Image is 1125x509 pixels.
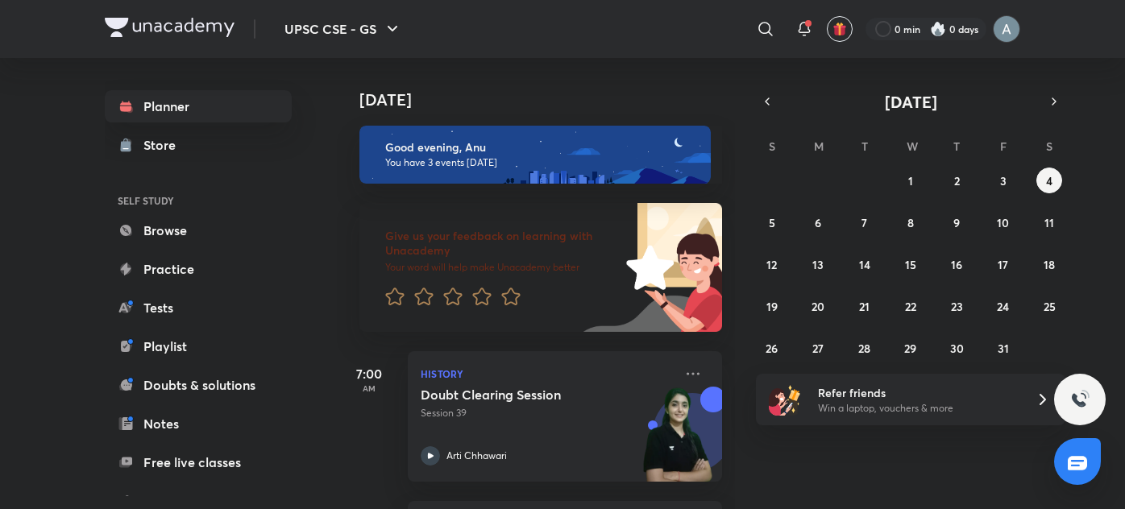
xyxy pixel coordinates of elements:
abbr: Wednesday [907,139,918,154]
a: Store [105,129,292,161]
abbr: October 7, 2025 [861,215,867,230]
abbr: October 2, 2025 [954,173,960,188]
abbr: October 12, 2025 [766,257,777,272]
img: avatar [832,22,847,36]
div: Store [143,135,185,155]
button: October 6, 2025 [805,209,831,235]
button: October 2, 2025 [944,168,969,193]
img: unacademy [633,387,722,498]
abbr: October 3, 2025 [1000,173,1007,188]
button: October 10, 2025 [990,209,1016,235]
h6: Refer friends [818,384,1016,401]
p: Win a laptop, vouchers & more [818,401,1016,416]
abbr: October 10, 2025 [997,215,1009,230]
img: Anu Singh [993,15,1020,43]
a: Notes [105,408,292,440]
button: October 27, 2025 [805,335,831,361]
a: Planner [105,90,292,122]
h6: Give us your feedback on learning with Unacademy [385,229,621,258]
abbr: October 26, 2025 [766,341,778,356]
img: referral [769,383,801,416]
abbr: October 29, 2025 [904,341,916,356]
a: Company Logo [105,18,235,41]
abbr: Tuesday [861,139,868,154]
button: October 1, 2025 [898,168,924,193]
abbr: October 20, 2025 [812,299,824,314]
button: October 11, 2025 [1036,209,1062,235]
button: October 29, 2025 [898,335,924,361]
img: Company Logo [105,18,235,37]
p: You have 3 events [DATE] [385,156,696,169]
abbr: October 14, 2025 [859,257,870,272]
button: October 19, 2025 [759,293,785,319]
p: History [421,364,674,383]
button: October 3, 2025 [990,168,1016,193]
a: Tests [105,292,292,324]
a: Playlist [105,330,292,362]
abbr: Thursday [953,139,960,154]
abbr: October 23, 2025 [951,299,963,314]
button: October 16, 2025 [944,251,969,277]
button: October 4, 2025 [1036,168,1062,193]
button: [DATE] [778,90,1043,113]
p: Session 39 [421,406,674,420]
button: October 8, 2025 [898,209,924,235]
abbr: October 4, 2025 [1046,173,1052,188]
button: October 23, 2025 [944,293,969,319]
abbr: October 8, 2025 [907,215,914,230]
abbr: October 25, 2025 [1044,299,1056,314]
a: Practice [105,253,292,285]
img: ttu [1070,390,1090,409]
button: October 15, 2025 [898,251,924,277]
abbr: October 1, 2025 [908,173,913,188]
button: October 17, 2025 [990,251,1016,277]
abbr: October 30, 2025 [950,341,964,356]
button: October 12, 2025 [759,251,785,277]
h6: Good evening, Anu [385,140,696,155]
a: Browse [105,214,292,246]
button: October 13, 2025 [805,251,831,277]
abbr: October 16, 2025 [951,257,962,272]
abbr: Monday [814,139,824,154]
button: October 22, 2025 [898,293,924,319]
button: October 24, 2025 [990,293,1016,319]
abbr: Friday [1000,139,1007,154]
abbr: October 15, 2025 [905,257,916,272]
abbr: October 18, 2025 [1044,257,1055,272]
button: October 7, 2025 [852,209,878,235]
abbr: Sunday [769,139,775,154]
abbr: October 21, 2025 [859,299,870,314]
h5: Doubt Clearing Session [421,387,621,403]
abbr: October 19, 2025 [766,299,778,314]
abbr: Saturday [1046,139,1052,154]
a: Free live classes [105,446,292,478]
button: October 21, 2025 [852,293,878,319]
abbr: October 6, 2025 [815,215,821,230]
abbr: October 5, 2025 [769,215,775,230]
p: Arti Chhawari [446,449,507,463]
button: October 14, 2025 [852,251,878,277]
abbr: October 28, 2025 [858,341,870,356]
button: October 30, 2025 [944,335,969,361]
abbr: October 9, 2025 [953,215,960,230]
abbr: October 13, 2025 [812,257,824,272]
span: [DATE] [885,91,937,113]
button: UPSC CSE - GS [275,13,412,45]
p: Your word will help make Unacademy better [385,261,621,274]
button: October 26, 2025 [759,335,785,361]
h4: [DATE] [359,90,738,110]
abbr: October 17, 2025 [998,257,1008,272]
abbr: October 11, 2025 [1044,215,1054,230]
p: AM [337,383,401,393]
button: October 31, 2025 [990,335,1016,361]
h6: SELF STUDY [105,187,292,214]
img: streak [930,21,946,37]
button: October 5, 2025 [759,209,785,235]
h5: 7:00 [337,364,401,383]
button: October 20, 2025 [805,293,831,319]
button: October 25, 2025 [1036,293,1062,319]
abbr: October 24, 2025 [997,299,1009,314]
button: October 9, 2025 [944,209,969,235]
abbr: October 27, 2025 [812,341,824,356]
button: October 18, 2025 [1036,251,1062,277]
